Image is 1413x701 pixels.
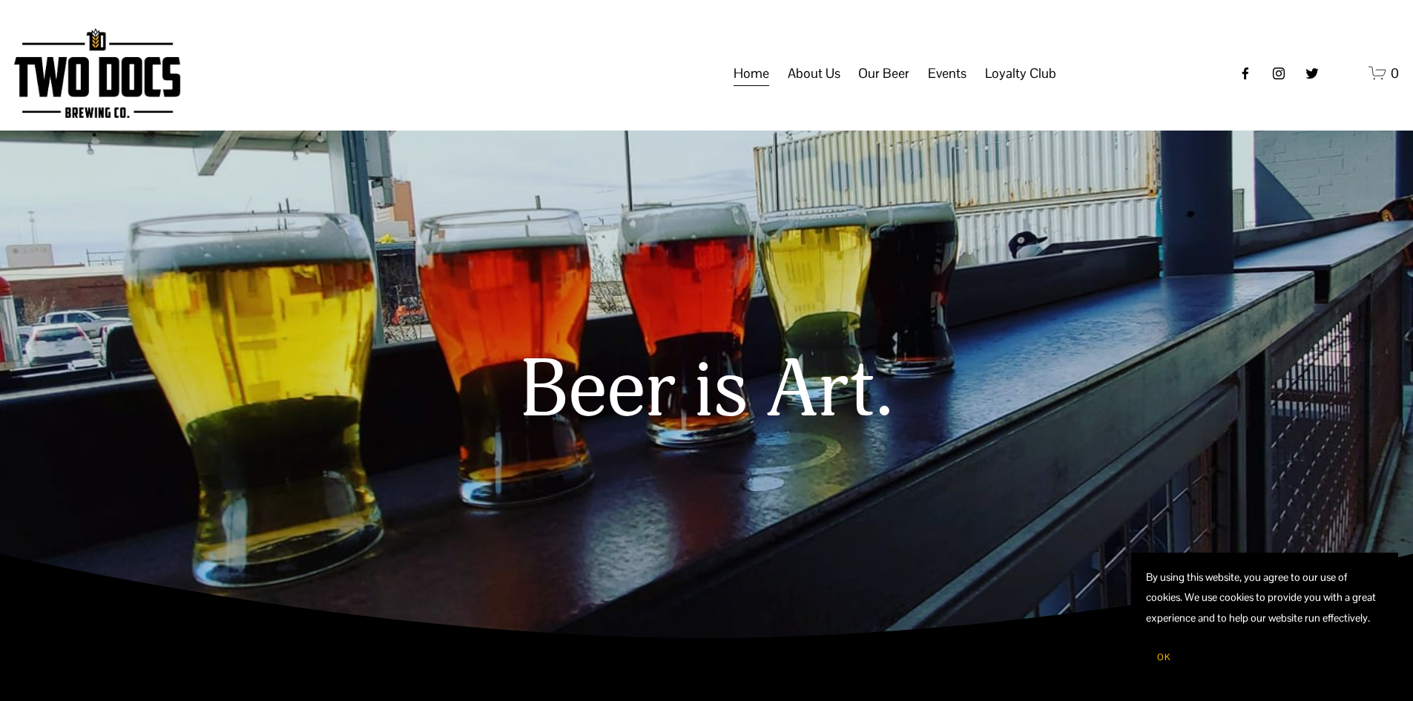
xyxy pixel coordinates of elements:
span: 0 [1391,65,1399,82]
p: By using this website, you agree to our use of cookies. We use cookies to provide you with a grea... [1146,567,1383,628]
span: Events [928,61,966,86]
section: Cookie banner [1131,553,1398,686]
a: Home [734,59,769,88]
a: folder dropdown [788,59,840,88]
a: Facebook [1238,66,1253,81]
a: 0 items in cart [1368,64,1399,82]
h1: Beer is Art. [188,346,1226,436]
a: instagram-unauth [1271,66,1286,81]
button: OK [1146,643,1182,671]
span: Our Beer [858,61,909,86]
a: folder dropdown [858,59,909,88]
span: Loyalty Club [985,61,1056,86]
a: folder dropdown [985,59,1056,88]
span: OK [1157,651,1170,663]
span: About Us [788,61,840,86]
img: Two Docs Brewing Co. [14,28,180,118]
a: folder dropdown [928,59,966,88]
a: twitter-unauth [1305,66,1320,81]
